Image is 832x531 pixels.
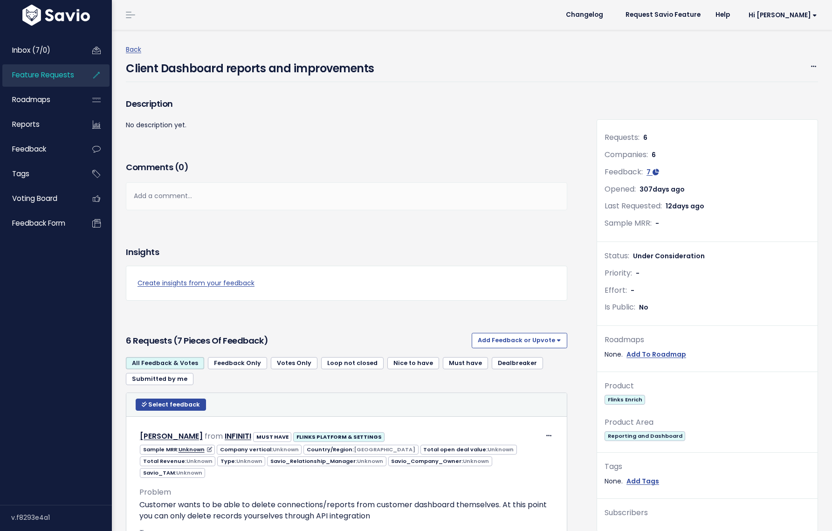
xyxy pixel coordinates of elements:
div: None. [605,349,810,360]
span: Unknown [186,457,213,465]
a: [PERSON_NAME] [140,431,203,441]
img: logo-white.9d6f32f41409.svg [20,5,92,26]
span: days ago [672,201,704,211]
span: Tags [12,169,29,179]
span: Company vertical: [217,445,302,455]
a: Nice to have [387,357,439,369]
a: Voting Board [2,188,77,209]
h4: Client Dashboard reports and improvements [126,55,374,77]
span: Feedback form [12,218,65,228]
strong: FLINKS PLATFORM & SETTINGS [296,433,382,441]
span: Last Requested: [605,200,662,211]
span: days ago [653,185,685,194]
span: Priority: [605,268,632,278]
span: Savio_Relationship_Manager: [267,456,386,466]
a: Inbox (7/0) [2,40,77,61]
span: Country/Region: [303,445,418,455]
a: Roadmaps [2,89,77,110]
span: 6 [643,133,647,142]
span: Voting Board [12,193,57,203]
div: Add a comment... [126,182,567,210]
div: Product Area [605,416,810,429]
span: Total Revenue: [140,456,215,466]
span: Reporting and Dashboard [605,431,685,441]
span: Unknown [463,457,489,465]
span: Is Public: [605,302,635,312]
a: Create insights from your feedback [138,277,556,289]
h3: Insights [126,246,159,259]
span: Reports [12,119,40,129]
a: Dealbreaker [492,357,543,369]
span: Total open deal value: [420,445,517,455]
span: Subscribers [605,507,648,518]
h3: Description [126,97,567,110]
a: Feedback [2,138,77,160]
a: Must have [443,357,488,369]
strong: MUST HAVE [256,433,289,441]
span: Roadmaps [12,95,50,104]
div: None. [605,476,810,487]
span: 12 [666,201,704,211]
span: 6 [652,150,656,159]
span: 0 [179,161,184,173]
a: INFINITI [225,431,251,441]
a: Add To Roadmap [626,349,686,360]
div: Roadmaps [605,333,810,347]
p: No description yet. [126,119,567,131]
span: Savio_Company_Owner: [388,456,492,466]
a: Help [708,8,737,22]
span: Unknown [488,446,514,453]
span: Changelog [566,12,603,18]
span: Type: [217,456,265,466]
a: Request Savio Feature [618,8,708,22]
span: - [636,269,639,278]
span: Flinks Enrich [605,395,645,405]
a: All Feedback & Votes [126,357,204,369]
span: Problem [139,487,171,497]
a: Votes Only [271,357,317,369]
span: Companies: [605,149,648,160]
span: [GEOGRAPHIC_DATA] [354,446,415,453]
a: Submitted by me [126,373,193,385]
h3: Comments ( ) [126,161,567,174]
button: Add Feedback or Upvote [472,333,567,348]
span: Savio_TAM: [140,468,205,478]
span: Sample MRR: [605,218,652,228]
span: - [631,286,634,295]
div: Product [605,379,810,393]
div: Tags [605,460,810,474]
span: Hi [PERSON_NAME] [749,12,817,19]
span: Feedback [12,144,46,154]
h3: 6 Requests (7 pieces of Feedback) [126,334,468,347]
span: Status: [605,250,629,261]
span: 7 [646,167,651,177]
button: Select feedback [136,399,206,411]
span: 307 [639,185,685,194]
span: Under Consideration [633,251,705,261]
a: Feature Requests [2,64,77,86]
a: Unknown [179,446,212,453]
span: Unknown [236,457,262,465]
span: No [639,303,648,312]
a: 7 [646,167,659,177]
div: v.f8293e4a1 [11,505,112,530]
a: Hi [PERSON_NAME] [737,8,825,22]
a: Feedback Only [208,357,267,369]
span: Feature Requests [12,70,74,80]
span: from [205,431,223,441]
a: Reports [2,114,77,135]
a: Loop not closed [321,357,384,369]
a: Tags [2,163,77,185]
a: Add Tags [626,476,659,487]
a: Feedback form [2,213,77,234]
span: Unknown [176,469,202,476]
span: Effort: [605,285,627,296]
span: - [655,219,659,228]
span: Requests: [605,132,639,143]
span: Unknown [357,457,383,465]
p: Customer wants to be able to delete connections/reports from customer dashboard themselves. At th... [139,499,554,522]
span: Feedback: [605,166,643,177]
span: Sample MRR: [140,445,215,455]
a: Back [126,45,141,54]
span: Unknown [273,446,299,453]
